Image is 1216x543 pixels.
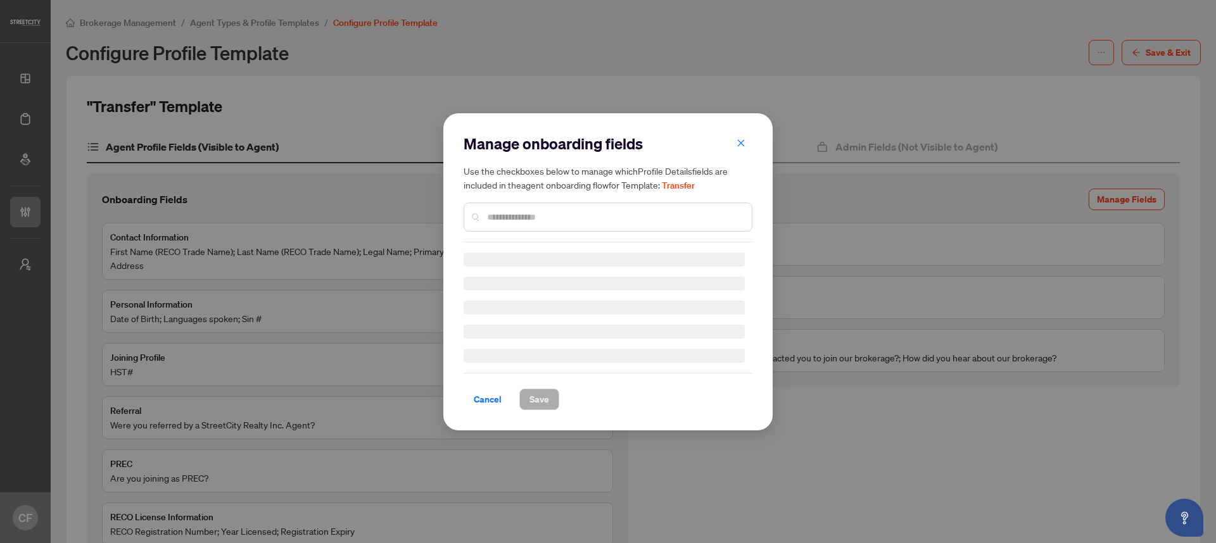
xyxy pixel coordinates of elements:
[519,389,559,410] button: Save
[1165,499,1203,537] button: Open asap
[464,389,512,410] button: Cancel
[464,134,752,154] h2: Manage onboarding fields
[737,138,745,147] span: close
[474,389,502,409] span: Cancel
[464,164,752,192] h5: Use the checkboxes below to manage which Profile Details fields are included in the agent onboard...
[662,180,695,191] span: Transfer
